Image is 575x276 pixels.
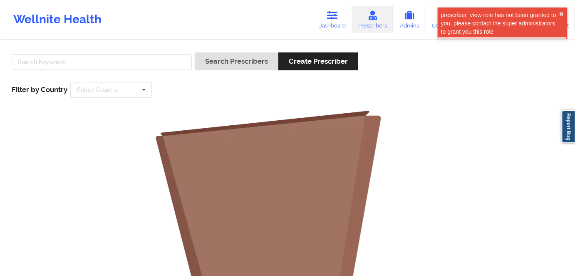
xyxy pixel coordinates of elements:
[77,87,118,93] div: Select Country
[441,11,559,36] div: prescriber_view role has not been granted to you, please contact the super administrators to gran...
[12,54,192,70] input: Search Keywords
[278,52,358,70] button: Create Prescriber
[393,6,426,33] a: Admins
[312,6,352,33] a: Dashboard
[426,6,460,33] a: Coaches
[12,85,67,94] span: Filter by Country
[352,6,394,33] a: Prescribers
[559,11,564,17] button: close
[195,52,278,70] button: Search Prescribers
[562,110,575,143] a: Report Bug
